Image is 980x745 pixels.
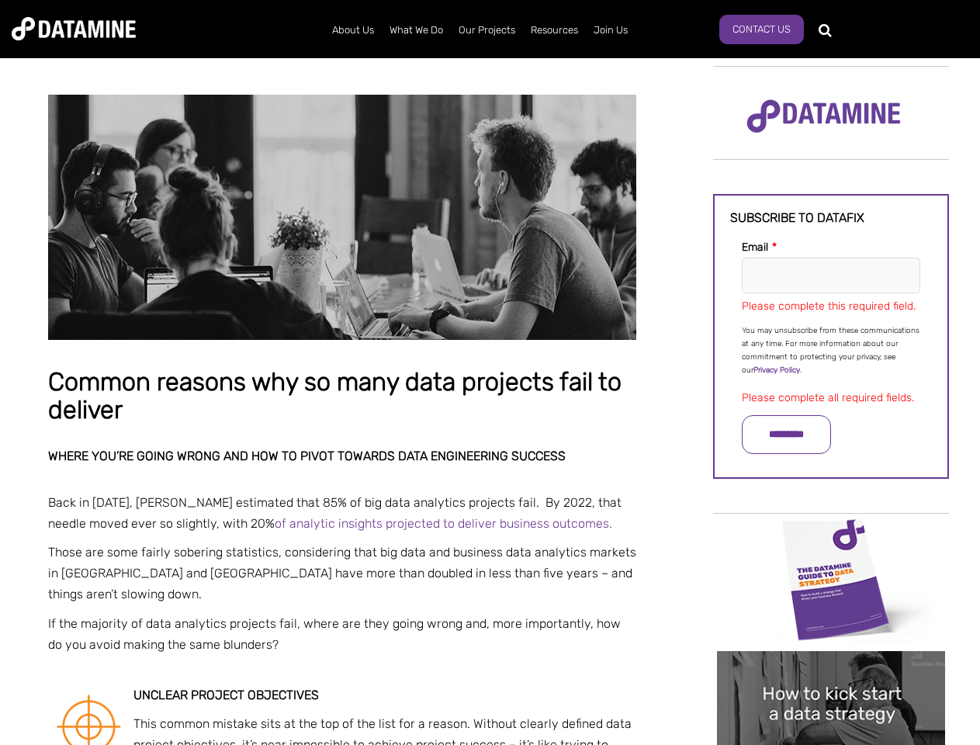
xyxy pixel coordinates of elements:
[382,10,451,50] a: What We Do
[586,10,635,50] a: Join Us
[742,324,920,377] p: You may unsubscribe from these communications at any time. For more information about our commitm...
[742,241,768,254] span: Email
[48,542,636,605] p: Those are some fairly sobering statistics, considering that big data and business data analytics ...
[451,10,523,50] a: Our Projects
[324,10,382,50] a: About Us
[736,89,911,144] img: Datamine Logo No Strapline - Purple
[730,211,932,225] h3: Subscribe to datafix
[717,515,945,643] img: Data Strategy Cover thumbnail
[275,516,612,531] a: of analytic insights projected to deliver business outcomes.
[48,369,636,424] h1: Common reasons why so many data projects fail to deliver
[12,17,136,40] img: Datamine
[48,449,636,463] h2: Where you’re going wrong and how to pivot towards data engineering success
[133,688,319,702] strong: Unclear project objectives
[48,613,636,655] p: If the majority of data analytics projects fail, where are they going wrong and, more importantly...
[753,366,800,375] a: Privacy Policy
[719,15,804,44] a: Contact Us
[523,10,586,50] a: Resources
[742,300,916,313] label: Please complete this required field.
[48,492,636,534] p: Back in [DATE], [PERSON_NAME] estimated that 85% of big data analytics projects fail. By 2022, th...
[48,95,636,340] img: Common reasons why so many data projects fail to deliver
[742,391,914,404] label: Please complete all required fields.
